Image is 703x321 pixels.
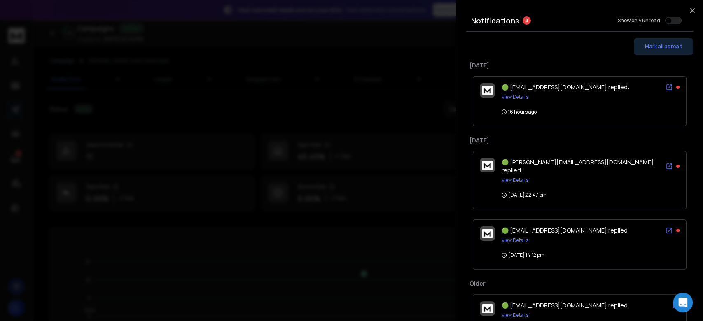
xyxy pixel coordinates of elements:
img: logo [482,86,493,95]
span: 🟢 [EMAIL_ADDRESS][DOMAIN_NAME] replied: [502,83,629,91]
button: View Details [502,177,528,184]
p: [DATE] 22:47 pm [502,192,547,198]
img: logo [482,304,493,313]
img: logo [482,229,493,238]
span: 3 [523,16,531,25]
p: 16 hours ago [502,109,537,115]
h3: Notifications [471,15,519,26]
button: View Details [502,237,528,244]
span: Mark all as read [645,43,682,50]
label: Show only unread [618,17,660,24]
button: View Details [502,312,528,319]
p: [DATE] 14:12 pm [502,252,544,258]
span: 🟢 [EMAIL_ADDRESS][DOMAIN_NAME] replied: [502,301,629,309]
p: Older [469,279,690,288]
p: [DATE] [469,136,690,144]
button: Mark all as read [634,38,693,55]
span: 🟢 [PERSON_NAME][EMAIL_ADDRESS][DOMAIN_NAME] replied: [502,158,654,174]
span: 🟢 [EMAIL_ADDRESS][DOMAIN_NAME] replied: [502,226,629,234]
p: [DATE] [469,61,690,70]
img: logo [482,160,493,170]
button: View Details [502,94,528,100]
div: Open Intercom Messenger [673,293,693,312]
